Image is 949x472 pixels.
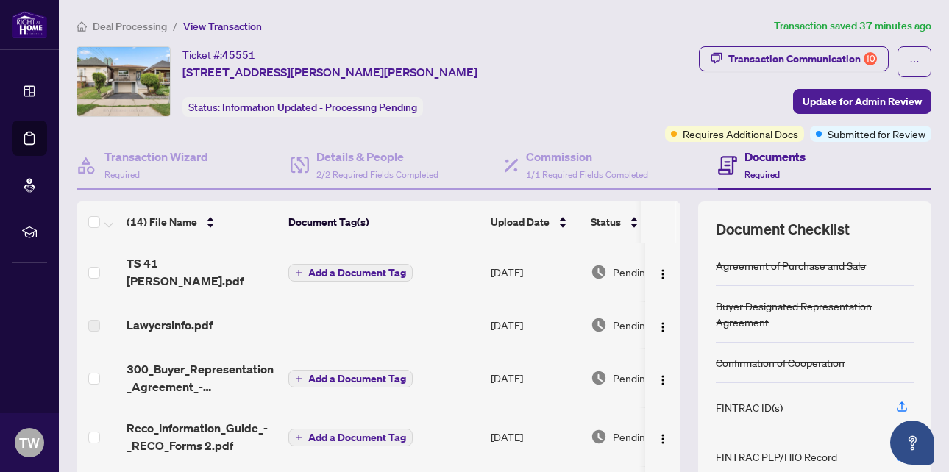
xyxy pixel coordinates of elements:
span: TW [19,432,40,453]
span: Pending Review [613,264,686,280]
span: (14) File Name [127,214,197,230]
li: / [173,18,177,35]
button: Add a Document Tag [288,264,413,282]
button: Logo [651,425,675,448]
div: 10 [864,52,877,65]
span: Upload Date [491,214,550,230]
span: Status [591,214,621,230]
button: Add a Document Tag [288,428,413,447]
button: Add a Document Tag [288,370,413,387]
div: FINTRAC PEP/HIO Record [716,448,837,465]
img: Logo [657,433,669,445]
div: Ticket #: [182,46,255,63]
span: Add a Document Tag [308,373,406,384]
div: Transaction Communication [728,47,877,71]
span: Add a Document Tag [308,432,406,443]
div: Agreement of Purchase and Sale [716,257,866,273]
span: ellipsis [909,57,920,67]
span: [STREET_ADDRESS][PERSON_NAME][PERSON_NAME] [182,63,477,81]
button: Add a Document Tag [288,429,413,446]
button: Logo [651,313,675,337]
span: Pending Review [613,429,686,445]
span: Required [104,169,140,180]
span: Pending Review [613,370,686,386]
span: Reco_Information_Guide_-_RECO_Forms 2.pdf [127,419,277,454]
button: Open asap [890,421,934,465]
span: Requires Additional Docs [683,126,798,142]
button: Logo [651,260,675,284]
th: Document Tag(s) [282,201,485,243]
h4: Documents [744,148,806,165]
span: Required [744,169,780,180]
button: Add a Document Tag [288,263,413,282]
img: Document Status [591,317,607,333]
button: Logo [651,366,675,390]
span: Submitted for Review [828,126,925,142]
span: 300_Buyer_Representation_Agreement_-_Authority_for_Purchase_or_Lease_-_A_-_PropTx-[PERSON_NAME] 1... [127,360,277,396]
h4: Details & People [316,148,438,165]
span: 2/2 Required Fields Completed [316,169,438,180]
img: Document Status [591,429,607,445]
img: IMG-X12250511_1.jpg [77,47,170,116]
td: [DATE] [485,348,585,407]
td: [DATE] [485,243,585,301]
span: Document Checklist [716,219,850,240]
td: [DATE] [485,301,585,348]
img: Logo [657,321,669,333]
span: plus [295,269,302,276]
button: Add a Document Tag [288,369,413,388]
span: Pending Review [613,317,686,333]
span: 45551 [222,49,255,62]
button: Transaction Communication10 [699,46,889,71]
img: Document Status [591,370,607,386]
div: FINTRAC ID(s) [716,399,783,415]
article: Transaction saved 37 minutes ago [774,18,931,35]
span: View Transaction [183,20,262,33]
div: Buyer Designated Representation Agreement [716,298,914,330]
span: home [77,21,87,32]
th: Status [585,201,710,243]
td: [DATE] [485,407,585,466]
span: Deal Processing [93,20,167,33]
img: Logo [657,268,669,280]
span: Add a Document Tag [308,268,406,278]
img: logo [12,11,47,38]
span: plus [295,434,302,441]
div: Confirmation of Cooperation [716,354,845,371]
span: TS 41 [PERSON_NAME].pdf [127,254,277,290]
h4: Transaction Wizard [104,148,208,165]
span: plus [295,375,302,382]
th: Upload Date [485,201,585,243]
div: Status: [182,97,423,117]
img: Document Status [591,264,607,280]
span: LawyersInfo.pdf [127,316,213,334]
span: Information Updated - Processing Pending [222,101,417,114]
img: Logo [657,374,669,386]
button: Update for Admin Review [793,89,931,114]
span: 1/1 Required Fields Completed [526,169,648,180]
h4: Commission [526,148,648,165]
th: (14) File Name [121,201,282,243]
span: Update for Admin Review [803,90,922,113]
